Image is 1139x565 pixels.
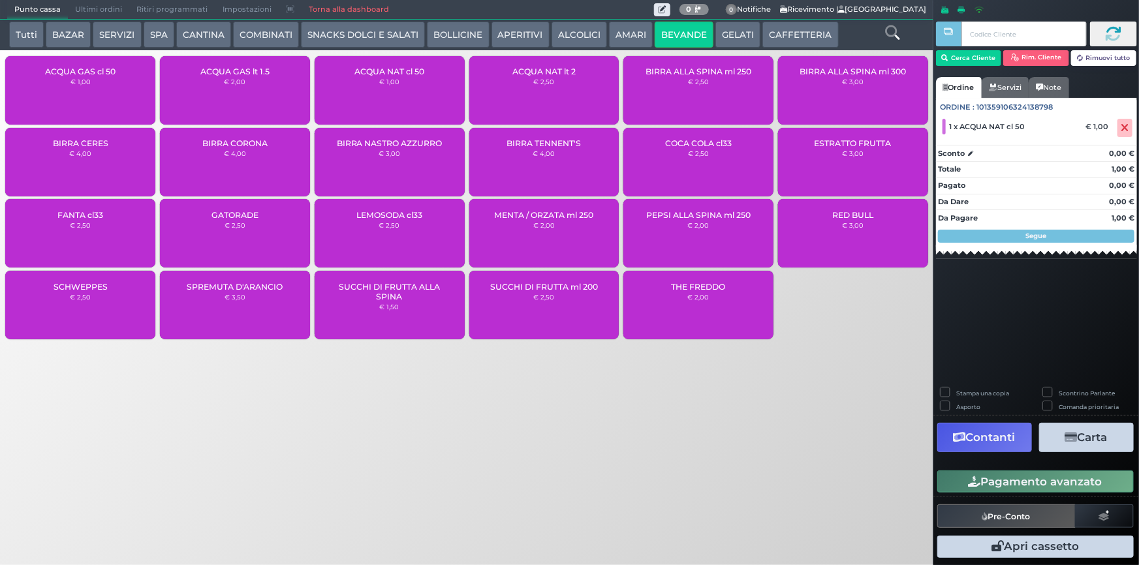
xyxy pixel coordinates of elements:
[941,102,975,113] span: Ordine :
[655,22,713,48] button: BEVANDE
[936,77,982,98] a: Ordine
[937,470,1134,493] button: Pagamento avanzato
[762,22,838,48] button: CAFFETTERIA
[1084,122,1115,131] div: € 1,00
[187,282,283,292] span: SPREMUTA D'ARANCIO
[665,138,732,148] span: COCA COLA cl33
[1071,50,1137,66] button: Rimuovi tutto
[815,138,892,148] span: ESTRATTO FRUTTA
[69,149,91,157] small: € 4,00
[70,293,91,301] small: € 2,50
[938,181,965,190] strong: Pagato
[491,22,550,48] button: APERITIVI
[533,293,554,301] small: € 2,50
[937,536,1134,558] button: Apri cassetto
[533,78,554,85] small: € 2,50
[354,67,424,76] span: ACQUA NAT cl 50
[609,22,653,48] button: AMARI
[937,423,1032,452] button: Contanti
[379,78,399,85] small: € 1,00
[842,149,864,157] small: € 3,00
[726,4,738,16] span: 0
[1003,50,1069,66] button: Rim. Cliente
[686,5,691,14] b: 0
[9,22,44,48] button: Tutti
[200,67,270,76] span: ACQUA GAS lt 1.5
[45,67,116,76] span: ACQUA GAS cl 50
[129,1,215,19] span: Ritiri programmati
[936,50,1002,66] button: Cerca Cliente
[302,1,396,19] a: Torna alla dashboard
[427,22,489,48] button: BOLLICINE
[938,213,978,222] strong: Da Pagare
[326,282,454,301] span: SUCCHI DI FRUTTA ALLA SPINA
[842,221,864,229] small: € 3,00
[672,282,726,292] span: THE FREDDO
[215,1,279,19] span: Impostazioni
[533,221,555,229] small: € 2,00
[1112,213,1134,222] strong: 1,00 €
[832,210,873,220] span: RED BULL
[800,67,906,76] span: BIRRA ALLA SPINA ml 300
[938,148,965,159] strong: Sconto
[202,138,268,148] span: BIRRA CORONA
[512,67,576,76] span: ACQUA NAT lt 2
[977,102,1053,113] span: 101359106324138798
[1112,164,1134,174] strong: 1,00 €
[93,22,141,48] button: SERVIZI
[982,77,1029,98] a: Servizi
[842,78,864,85] small: € 3,00
[54,282,108,292] span: SCHWEPPES
[70,78,91,85] small: € 1,00
[53,138,108,148] span: BIRRA CERES
[494,210,593,220] span: MENTA / ORZATA ml 250
[57,210,103,220] span: FANTA cl33
[1029,77,1069,98] a: Note
[7,1,68,19] span: Punto cassa
[552,22,607,48] button: ALCOLICI
[1039,423,1134,452] button: Carta
[950,122,1025,131] span: 1 x ACQUA NAT cl 50
[225,293,245,301] small: € 3,50
[224,149,246,157] small: € 4,00
[956,389,1009,397] label: Stampa una copia
[1109,181,1134,190] strong: 0,00 €
[961,22,1086,46] input: Codice Cliente
[956,403,980,411] label: Asporto
[68,1,129,19] span: Ultimi ordini
[1026,232,1047,240] strong: Segue
[1059,389,1116,397] label: Scontrino Parlante
[233,22,299,48] button: COMBINATI
[337,138,443,148] span: BIRRA NASTRO AZZURRO
[356,210,422,220] span: LEMOSODA cl33
[70,221,91,229] small: € 2,50
[1109,197,1134,206] strong: 0,00 €
[490,282,598,292] span: SUCCHI DI FRUTTA ml 200
[715,22,760,48] button: GELATI
[1109,149,1134,158] strong: 0,00 €
[176,22,231,48] button: CANTINA
[46,22,91,48] button: BAZAR
[688,149,709,157] small: € 2,50
[688,293,710,301] small: € 2,00
[224,78,245,85] small: € 2,00
[533,149,555,157] small: € 4,00
[211,210,258,220] span: GATORADE
[1059,403,1119,411] label: Comanda prioritaria
[938,197,969,206] strong: Da Dare
[380,303,399,311] small: € 1,50
[646,210,751,220] span: PEPSI ALLA SPINA ml 250
[225,221,245,229] small: € 2,50
[379,221,400,229] small: € 2,50
[507,138,581,148] span: BIRRA TENNENT'S
[937,504,1076,528] button: Pre-Conto
[646,67,751,76] span: BIRRA ALLA SPINA ml 250
[688,221,710,229] small: € 2,00
[938,164,961,174] strong: Totale
[379,149,400,157] small: € 3,00
[301,22,425,48] button: SNACKS DOLCI E SALATI
[144,22,174,48] button: SPA
[688,78,709,85] small: € 2,50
